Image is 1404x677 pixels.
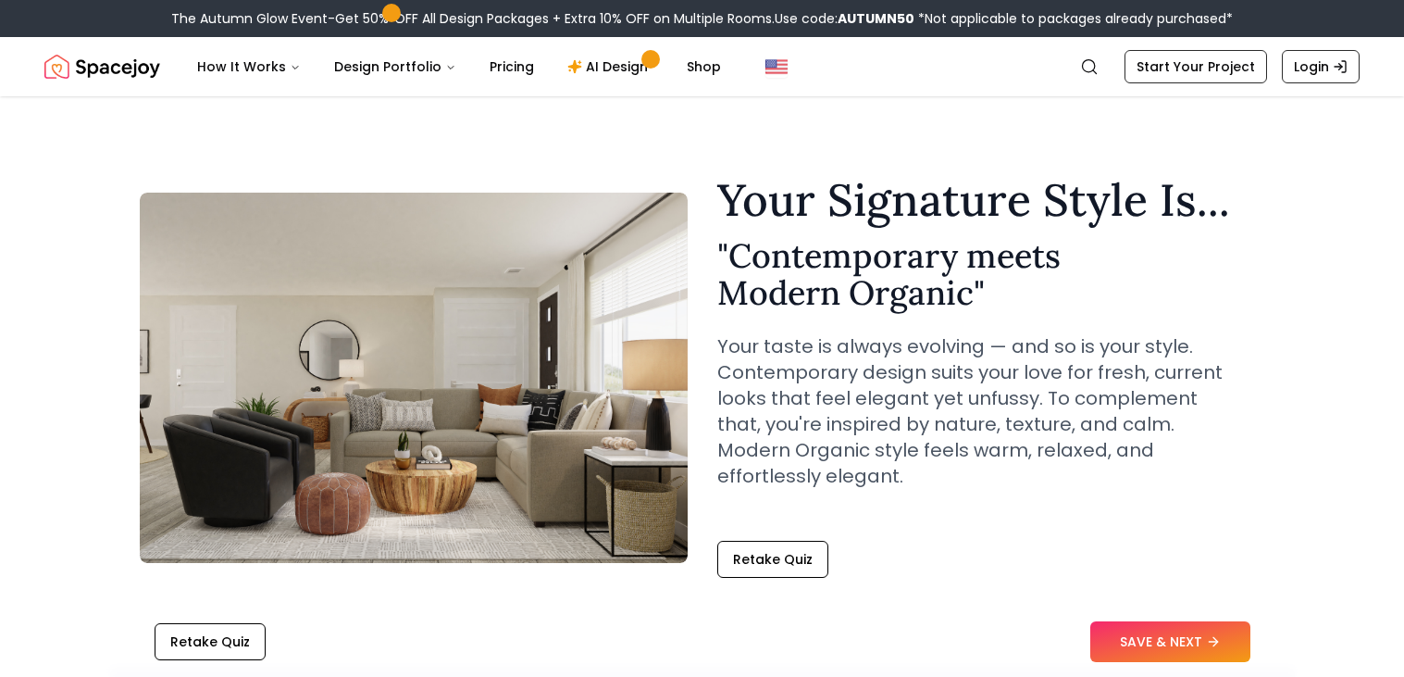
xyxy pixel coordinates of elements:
span: Use code: [775,9,914,28]
a: Login [1282,50,1360,83]
button: Design Portfolio [319,48,471,85]
button: Retake Quiz [717,541,828,578]
span: *Not applicable to packages already purchased* [914,9,1233,28]
a: Spacejoy [44,48,160,85]
img: Spacejoy Logo [44,48,160,85]
a: AI Design [553,48,668,85]
nav: Main [182,48,736,85]
button: How It Works [182,48,316,85]
a: Shop [672,48,736,85]
h1: Your Signature Style Is... [717,178,1265,222]
b: AUTUMN50 [838,9,914,28]
p: Your taste is always evolving — and so is your style. Contemporary design suits your love for fre... [717,333,1265,489]
div: The Autumn Glow Event-Get 50% OFF All Design Packages + Extra 10% OFF on Multiple Rooms. [171,9,1233,28]
img: Contemporary meets Modern Organic Style Example [140,193,688,563]
a: Start Your Project [1124,50,1267,83]
a: Pricing [475,48,549,85]
nav: Global [44,37,1360,96]
button: SAVE & NEXT [1090,621,1250,662]
h2: " Contemporary meets Modern Organic " [717,237,1265,311]
button: Retake Quiz [155,623,266,660]
img: United States [765,56,788,78]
